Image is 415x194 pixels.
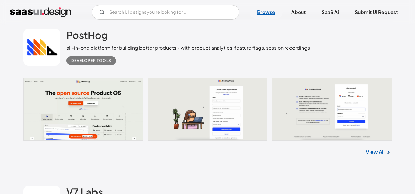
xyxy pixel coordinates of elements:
form: Email Form [92,5,239,20]
div: all-in-one platform for building better products - with product analytics, feature flags, session... [66,44,310,51]
a: Submit UI Request [347,6,405,19]
a: SaaS Ai [314,6,346,19]
h2: PostHog [66,29,108,41]
a: PostHog [66,29,108,44]
a: View All [366,148,385,156]
div: Developer tools [71,57,111,64]
a: home [10,7,71,17]
a: Browse [250,6,283,19]
input: Search UI designs you're looking for... [92,5,239,20]
a: About [284,6,313,19]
